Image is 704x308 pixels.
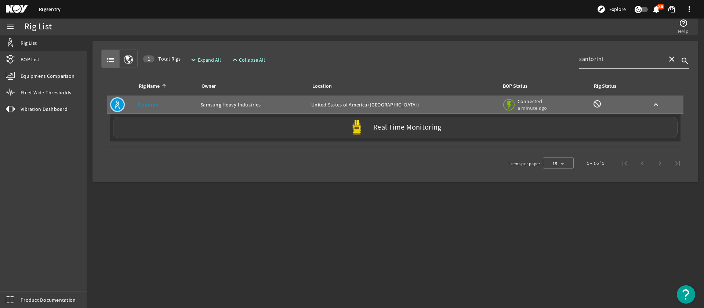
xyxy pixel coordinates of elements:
div: Owner [200,82,302,90]
mat-icon: vibration [6,105,15,113]
div: Rig Name [139,82,160,90]
div: Rig Status [594,82,616,90]
span: Total Rigs [143,55,181,62]
button: Open Resource Center [677,285,695,304]
div: BOP Status [503,82,527,90]
span: a minute ago [518,105,549,111]
input: Search... [579,55,661,64]
button: 86 [652,6,660,13]
label: Real Time Monitoring [373,124,441,131]
mat-icon: Rig Monitoring not available for this rig [593,99,602,108]
div: United States of America ([GEOGRAPHIC_DATA]) [311,101,496,108]
i: search [681,57,689,65]
span: Help [678,28,689,35]
a: Real Time Monitoring [110,117,681,138]
button: more_vert [681,0,698,18]
div: 1 [143,55,155,62]
button: Collapse All [228,53,268,66]
span: Rig List [21,39,37,47]
span: Connected [518,98,549,105]
button: Explore [594,3,629,15]
div: Rig Name [138,82,192,90]
a: Rigsentry [39,6,61,13]
mat-icon: support_agent [667,5,676,14]
mat-icon: close [667,55,676,64]
mat-icon: list [106,55,115,64]
span: Fleet Wide Thresholds [21,89,71,96]
span: Explore [609,6,626,13]
mat-icon: expand_more [189,55,195,64]
mat-icon: explore [597,5,606,14]
div: Samsung Heavy Industries [200,101,305,108]
span: Expand All [198,56,221,64]
img: Yellowpod.svg [349,120,364,135]
span: Vibration Dashboard [21,105,68,113]
div: Rig List [24,23,52,30]
mat-icon: keyboard_arrow_up [652,100,660,109]
mat-icon: notifications [652,5,661,14]
button: Expand All [186,53,224,66]
div: Location [312,82,332,90]
div: 1 – 1 of 1 [587,160,604,167]
span: Collapse All [239,56,265,64]
div: Items per page: [509,160,540,167]
mat-icon: help_outline [679,19,688,28]
mat-icon: menu [6,22,15,31]
div: Location [311,82,493,90]
span: BOP List [21,56,39,63]
span: Equipment Comparison [21,72,75,80]
span: Product Documentation [21,296,76,304]
mat-icon: expand_less [231,55,236,64]
div: Owner [202,82,216,90]
a: Santorini [138,101,158,108]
